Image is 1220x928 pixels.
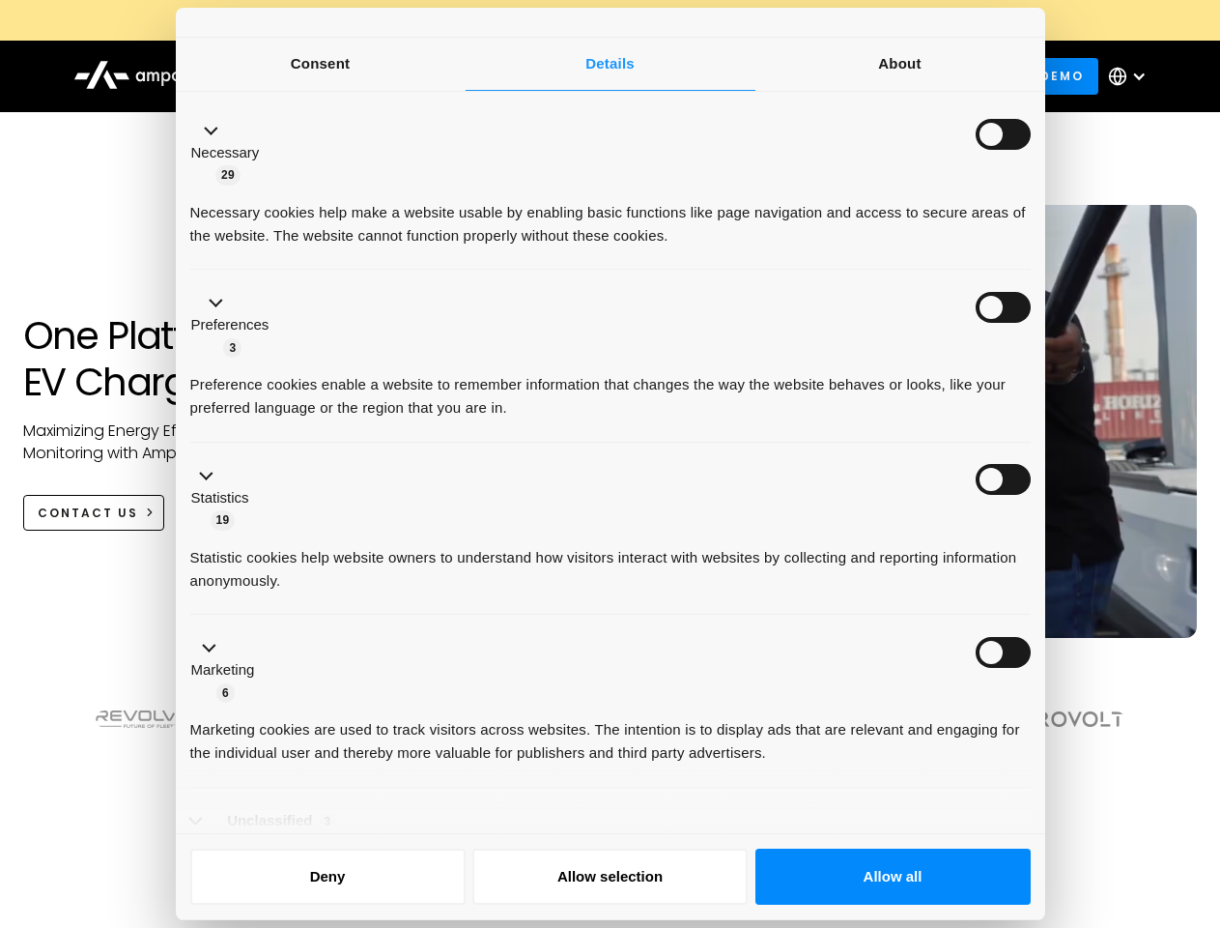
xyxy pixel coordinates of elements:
button: Allow all [755,849,1031,905]
span: 3 [223,338,241,358]
a: CONTACT US [23,495,165,531]
button: Marketing (6) [190,637,267,705]
div: Statistic cookies help website owners to understand how visitors interact with websites by collec... [190,532,1031,593]
div: Necessary cookies help make a website usable by enabling basic functions like page navigation and... [190,187,1031,247]
label: Necessary [191,142,260,164]
p: Maximizing Energy Efficiency, Uptime, and 24/7 Monitoring with Ampcontrol Solutions [23,420,389,464]
span: 3 [319,812,337,831]
button: Deny [190,849,466,905]
div: CONTACT US [38,505,138,522]
button: Necessary (29) [190,119,271,187]
button: Unclassified (3) [190,809,349,833]
label: Marketing [191,659,255,681]
button: Preferences (3) [190,292,281,360]
button: Statistics (19) [190,464,261,532]
a: About [755,38,1045,91]
a: New Webinars: Register to Upcoming WebinarsREGISTER HERE [176,10,1045,31]
div: Preference cookies enable a website to remember information that changes the way the website beha... [190,359,1031,420]
span: 29 [215,165,241,185]
div: Marketing cookies are used to track visitors across websites. The intention is to display ads tha... [190,704,1031,765]
a: Consent [176,38,466,91]
a: Details [466,38,755,91]
h1: One Platform for EV Charging Hubs [23,312,389,405]
span: 6 [216,683,235,703]
img: Aerovolt Logo [1009,711,1124,727]
button: Allow selection [472,849,748,905]
label: Statistics [191,487,249,509]
span: 19 [211,510,236,530]
label: Preferences [191,314,270,336]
